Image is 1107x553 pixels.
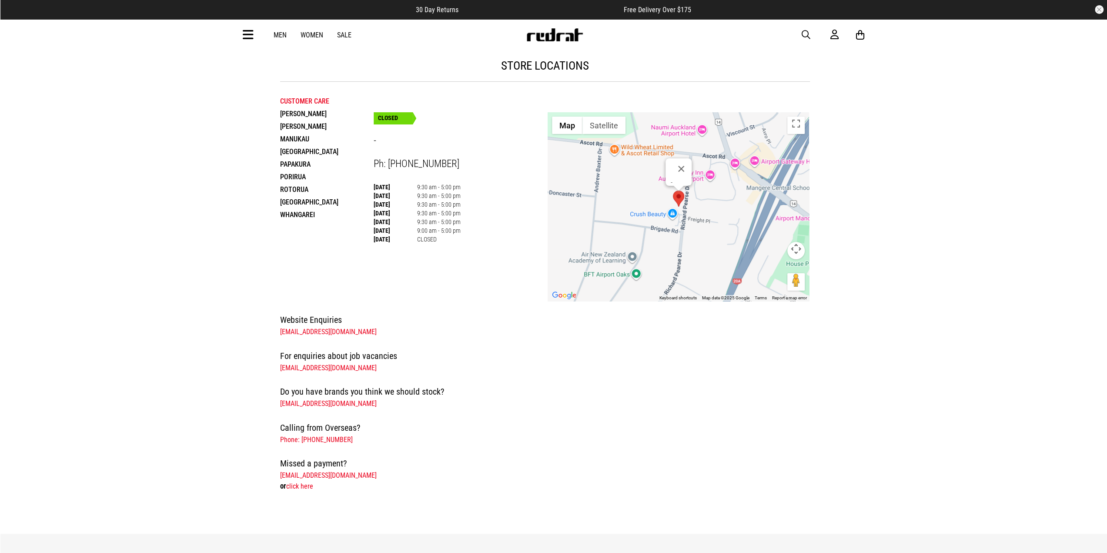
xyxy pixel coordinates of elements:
h4: Calling from Overseas? [280,421,810,435]
th: [DATE] [374,209,417,218]
li: Customer Care [280,95,374,107]
iframe: Customer reviews powered by Trustpilot [476,5,606,14]
button: Show street map [552,117,582,134]
button: Drag Pegman onto the map to open Street View [787,273,805,291]
img: Google [550,290,579,301]
li: [GEOGRAPHIC_DATA] [280,196,374,208]
a: [EMAIL_ADDRESS][DOMAIN_NAME] [280,328,377,336]
li: Whangarei [280,208,374,221]
h4: Do you have brands you think we should stock? [280,385,810,399]
a: Sale [337,31,351,39]
th: [DATE] [374,183,417,191]
a: Open this area in Google Maps (opens a new window) [550,290,579,301]
a: Men [274,31,287,39]
button: Toggle fullscreen view [787,117,805,134]
button: Show satellite imagery [582,117,625,134]
a: [EMAIL_ADDRESS][DOMAIN_NAME] [280,364,377,372]
div: - [671,179,692,186]
h1: store locations [280,59,810,73]
h4: Missed a payment? [280,456,810,470]
span: Map data ©2025 Google [702,295,749,300]
li: [PERSON_NAME] [280,107,374,120]
a: Terms (opens in new tab) [754,295,766,300]
span: or [280,482,286,490]
h4: For enquiries about job vacancies [280,349,810,363]
td: 9:30 am - 5:00 pm [417,183,461,191]
a: Report a map error [772,295,806,300]
td: 9:30 am - 5:00 pm [417,200,461,209]
a: Women [301,31,323,39]
th: [DATE] [374,226,417,235]
a: click here [286,482,313,490]
img: Redrat logo [526,28,583,41]
li: Papakura [280,158,374,171]
td: 9:00 am - 5:00 pm [417,226,461,235]
a: [EMAIL_ADDRESS][DOMAIN_NAME] [280,471,377,479]
span: 30 Day Returns [416,6,458,14]
a: [EMAIL_ADDRESS][DOMAIN_NAME] [280,399,377,408]
th: [DATE] [374,200,417,209]
li: Porirua [280,171,374,183]
h4: Website Enquiries [280,313,810,327]
button: Close [671,158,692,179]
span: Ph: [PHONE_NUMBER] [374,158,459,170]
span: Free Delivery Over $175 [624,6,691,14]
a: Phone: [PHONE_NUMBER] [280,436,353,444]
td: CLOSED [417,235,461,244]
li: Manukau [280,133,374,145]
td: 9:30 am - 5:00 pm [417,209,461,218]
li: [GEOGRAPHIC_DATA] [280,145,374,158]
button: Keyboard shortcuts [659,295,696,301]
th: [DATE] [374,191,417,200]
td: 9:30 am - 5:00 pm [417,218,461,226]
div: CLOSED [374,112,413,124]
li: Rotorua [280,183,374,196]
button: Map camera controls [787,242,805,259]
td: 9:30 am - 5:00 pm [417,191,461,200]
th: [DATE] [374,218,417,226]
h3: - [374,134,548,148]
li: [PERSON_NAME] [280,120,374,133]
button: Open LiveChat chat widget [7,3,33,30]
th: [DATE] [374,235,417,244]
